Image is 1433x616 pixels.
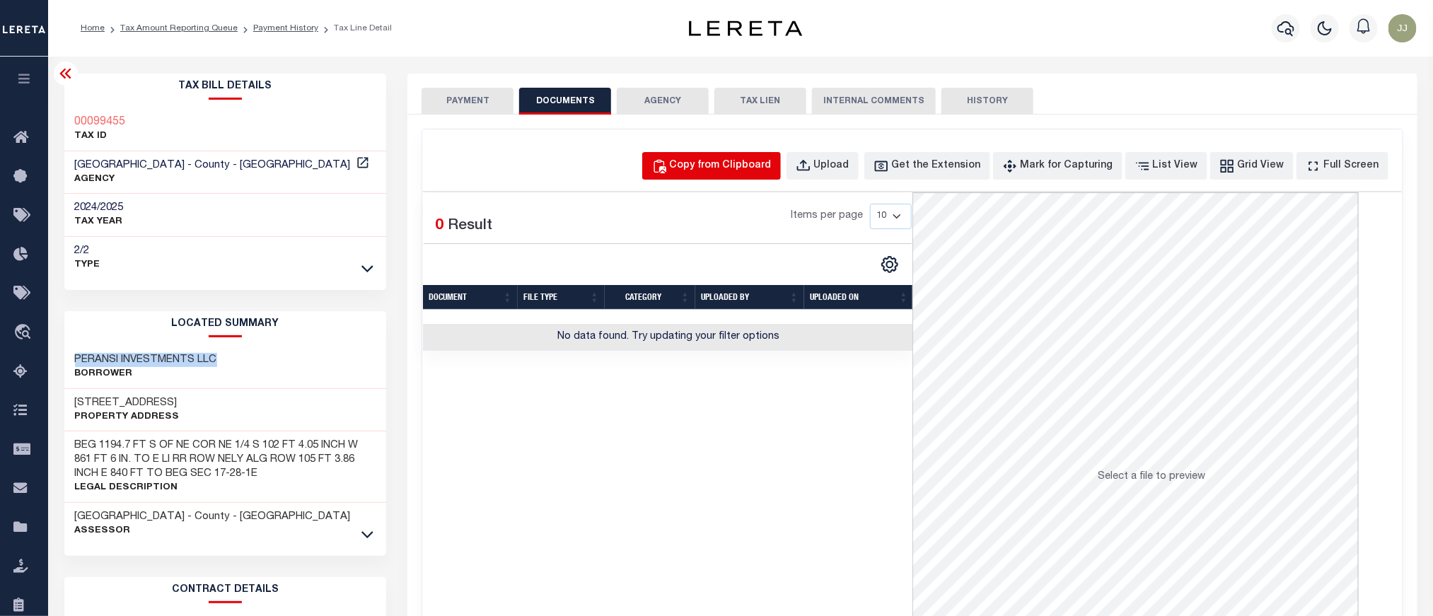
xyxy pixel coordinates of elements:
[1098,472,1205,482] span: Select a file to preview
[75,173,372,187] p: AGENCY
[804,285,914,310] th: UPLOADED ON: activate to sort column ascending
[1153,158,1198,174] div: List View
[1388,14,1417,42] img: svg+xml;base64,PHN2ZyB4bWxucz0iaHR0cDovL3d3dy53My5vcmcvMjAwMC9zdmciIHBvaW50ZXItZXZlbnRzPSJub25lIi...
[75,510,351,524] h3: [GEOGRAPHIC_DATA] - County - [GEOGRAPHIC_DATA]
[423,285,518,310] th: Document: activate to sort column ascending
[617,88,709,115] button: AGENCY
[75,129,126,144] p: TAX ID
[75,481,376,495] p: Legal Description
[1238,158,1284,174] div: Grid View
[695,285,804,310] th: UPLOADED BY: activate to sort column ascending
[75,244,100,258] h3: 2/2
[448,215,492,238] label: Result
[422,88,514,115] button: PAYMENT
[81,24,105,33] a: Home
[75,201,124,215] h3: 2024/2025
[423,324,914,351] td: No data found. Try updating your filter options
[64,311,387,337] h2: LOCATED SUMMARY
[689,21,802,36] img: logo-dark.svg
[993,152,1122,180] button: Mark for Capturing
[1021,158,1113,174] div: Mark for Capturing
[812,88,936,115] button: INTERNAL COMMENTS
[75,367,217,381] p: Borrower
[670,158,772,174] div: Copy from Clipboard
[1324,158,1379,174] div: Full Screen
[75,160,351,170] span: [GEOGRAPHIC_DATA] - County - [GEOGRAPHIC_DATA]
[941,88,1033,115] button: HISTORY
[253,24,318,33] a: Payment History
[435,219,443,233] span: 0
[791,209,863,224] span: Items per page
[518,285,605,310] th: FILE TYPE: activate to sort column ascending
[318,22,392,35] li: Tax Line Detail
[75,353,217,367] h3: PERANSI INVESTMENTS LLC
[75,410,180,424] p: Property Address
[75,438,376,481] h3: BEG 1194.7 FT S OF NE COR NE 1/4 S 102 FT 4.05 INCH W 861 FT 6 IN. TO E LI RR ROW NELY ALG ROW 10...
[75,258,100,272] p: Type
[642,152,781,180] button: Copy from Clipboard
[1125,152,1207,180] button: List View
[120,24,238,33] a: Tax Amount Reporting Queue
[814,158,849,174] div: Upload
[605,285,695,310] th: CATEGORY: activate to sort column ascending
[75,115,126,129] a: 00099455
[75,524,351,538] p: Assessor
[1296,152,1388,180] button: Full Screen
[64,577,387,603] h2: CONTRACT details
[787,152,859,180] button: Upload
[64,74,387,100] h2: Tax Bill Details
[13,324,36,342] i: travel_explore
[75,396,180,410] h3: [STREET_ADDRESS]
[75,215,124,229] p: TAX YEAR
[1210,152,1294,180] button: Grid View
[519,88,611,115] button: DOCUMENTS
[864,152,990,180] button: Get the Extension
[714,88,806,115] button: TAX LIEN
[892,158,981,174] div: Get the Extension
